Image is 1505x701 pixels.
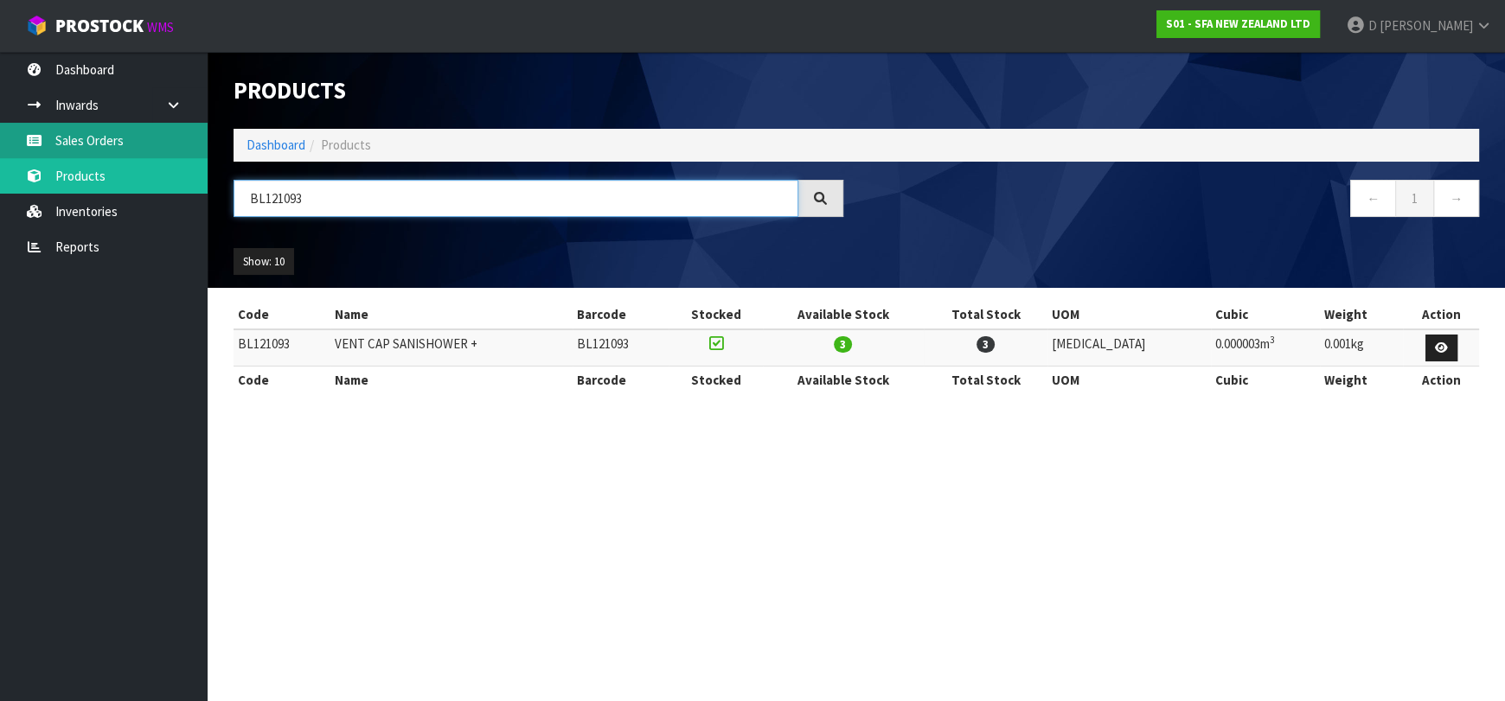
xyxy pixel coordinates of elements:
[869,180,1479,222] nav: Page navigation
[1211,366,1320,394] th: Cubic
[1211,329,1320,366] td: 0.000003m
[1047,366,1211,394] th: UOM
[147,19,174,35] small: WMS
[924,301,1048,328] th: Total Stock
[573,301,669,328] th: Barcode
[1320,366,1403,394] th: Weight
[330,329,573,366] td: VENT CAP SANISHOWER +
[1166,16,1310,31] strong: S01 - SFA NEW ZEALAND LTD
[1395,180,1434,217] a: 1
[321,137,371,153] span: Products
[977,336,995,353] span: 3
[55,15,144,37] span: ProStock
[234,301,330,328] th: Code
[234,78,843,103] h1: Products
[834,336,852,353] span: 3
[247,137,305,153] a: Dashboard
[1047,329,1211,366] td: [MEDICAL_DATA]
[1211,301,1320,328] th: Cubic
[1270,334,1275,346] sup: 3
[1368,17,1377,34] span: D
[234,180,798,217] input: Search products
[573,366,669,394] th: Barcode
[234,329,330,366] td: BL121093
[1403,301,1479,328] th: Action
[669,301,763,328] th: Stocked
[234,248,294,276] button: Show: 10
[763,301,923,328] th: Available Stock
[669,366,763,394] th: Stocked
[1380,17,1473,34] span: [PERSON_NAME]
[1320,329,1403,366] td: 0.001kg
[1403,366,1479,394] th: Action
[26,15,48,36] img: cube-alt.png
[1047,301,1211,328] th: UOM
[573,329,669,366] td: BL121093
[330,301,573,328] th: Name
[763,366,923,394] th: Available Stock
[234,366,330,394] th: Code
[330,366,573,394] th: Name
[1433,180,1479,217] a: →
[924,366,1048,394] th: Total Stock
[1320,301,1403,328] th: Weight
[1350,180,1396,217] a: ←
